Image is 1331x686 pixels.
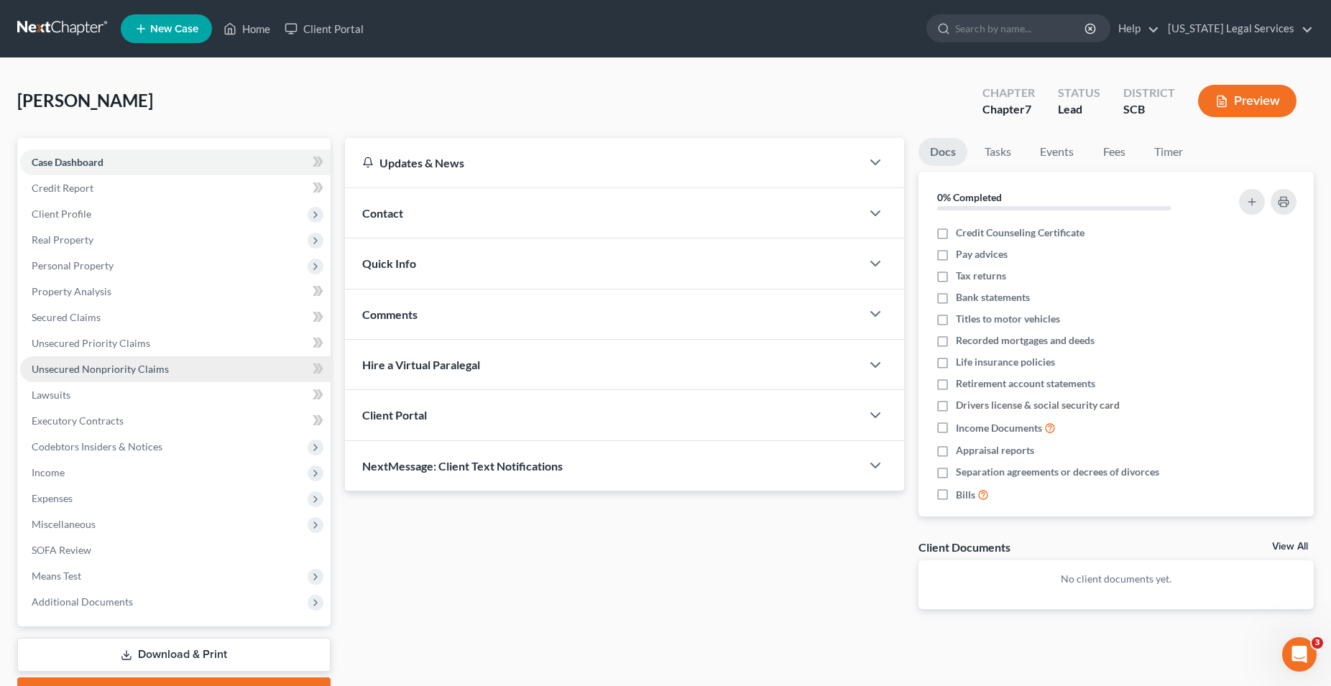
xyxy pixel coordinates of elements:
a: Lawsuits [20,382,331,408]
span: Contact [362,206,403,220]
p: No client documents yet. [930,572,1302,586]
span: Miscellaneous [32,518,96,530]
span: Additional Documents [32,595,133,608]
span: Quick Info [362,256,416,270]
span: Bank statements [956,290,1030,305]
span: Client Portal [362,408,427,422]
a: View All [1272,542,1308,552]
iframe: Intercom live chat [1282,637,1317,672]
span: NextMessage: Client Text Notifications [362,459,563,473]
span: Expenses [32,492,73,504]
a: [US_STATE] Legal Services [1161,16,1313,42]
span: Credit Counseling Certificate [956,226,1084,240]
a: Credit Report [20,175,331,201]
span: Real Property [32,233,93,246]
span: Unsecured Nonpriority Claims [32,363,169,375]
span: New Case [150,24,198,34]
button: Preview [1198,85,1297,117]
div: Chapter [982,85,1035,101]
span: Income [32,466,65,478]
span: Separation agreements or decrees of divorces [956,465,1159,479]
a: Client Portal [277,16,371,42]
span: Client Profile [32,208,91,220]
span: Hire a Virtual Paralegal [362,358,480,371]
span: Recorded mortgages and deeds [956,333,1095,348]
a: Tasks [973,138,1023,166]
a: SOFA Review [20,537,331,563]
div: District [1123,85,1175,101]
a: Docs [918,138,967,166]
a: Case Dashboard [20,149,331,175]
span: Pay advices [956,247,1008,261]
span: Secured Claims [32,311,101,323]
span: Means Test [32,570,81,582]
a: Fees [1091,138,1137,166]
a: Property Analysis [20,279,331,305]
span: Retirement account statements [956,376,1095,391]
input: Search by name... [955,15,1087,42]
span: [PERSON_NAME] [17,90,153,111]
span: Bills [956,488,975,502]
a: Download & Print [17,638,331,672]
span: Lawsuits [32,389,70,401]
span: Case Dashboard [32,156,103,168]
span: Credit Report [32,182,93,194]
span: 7 [1025,102,1031,116]
span: Comments [362,307,418,321]
span: Appraisal reports [956,443,1034,458]
span: Income Documents [956,421,1042,435]
span: SOFA Review [32,544,91,556]
div: Lead [1058,101,1100,118]
div: Chapter [982,101,1035,118]
a: Unsecured Nonpriority Claims [20,356,331,382]
span: Codebtors Insiders & Notices [32,440,162,453]
a: Help [1111,16,1159,42]
span: 3 [1312,637,1323,649]
div: Client Documents [918,539,1010,555]
a: Executory Contracts [20,408,331,434]
span: Tax returns [956,269,1006,283]
span: Titles to motor vehicles [956,312,1060,326]
div: Status [1058,85,1100,101]
a: Timer [1143,138,1194,166]
a: Home [216,16,277,42]
a: Events [1028,138,1085,166]
a: Unsecured Priority Claims [20,330,331,356]
span: Personal Property [32,259,114,272]
strong: 0% Completed [937,191,1002,203]
a: Secured Claims [20,305,331,330]
span: Property Analysis [32,285,111,297]
span: Unsecured Priority Claims [32,337,150,349]
span: Drivers license & social security card [956,398,1120,412]
div: SCB [1123,101,1175,118]
div: Updates & News [362,155,844,170]
span: Life insurance policies [956,355,1055,369]
span: Executory Contracts [32,414,124,427]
